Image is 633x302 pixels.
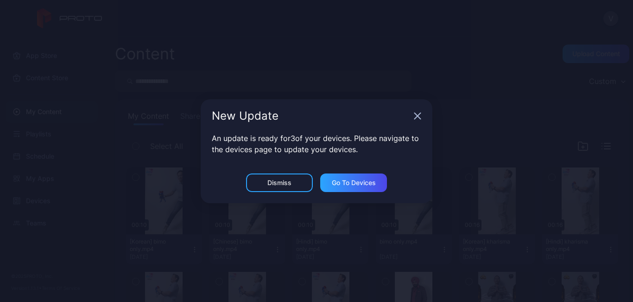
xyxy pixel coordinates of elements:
p: An update is ready for 3 of your devices. Please navigate to the devices page to update your devi... [212,133,421,155]
div: Go to devices [332,179,376,186]
div: New Update [212,110,410,122]
div: Dismiss [267,179,291,186]
button: Dismiss [246,173,313,192]
button: Go to devices [320,173,387,192]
